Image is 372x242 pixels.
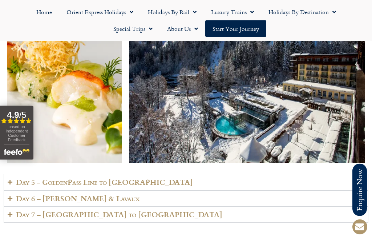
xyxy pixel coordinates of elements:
[4,174,368,191] summary: Day 5 - GoldenPass Line to [GEOGRAPHIC_DATA]
[4,4,368,37] nav: Menu
[141,4,204,20] a: Holidays by Rail
[160,20,205,37] a: About Us
[204,4,261,20] a: Luxury Trains
[4,174,368,223] div: Accordion. Open links with Enter or Space, close with Escape, and navigate with Arrow Keys
[29,4,59,20] a: Home
[16,178,193,187] h2: Day 5 - GoldenPass Line to [GEOGRAPHIC_DATA]
[106,20,160,37] a: Special Trips
[205,20,266,37] a: Start your Journey
[16,211,222,219] h2: Day 7 – [GEOGRAPHIC_DATA] to [GEOGRAPHIC_DATA]
[16,195,140,203] h2: Day 6 – [PERSON_NAME] & Lavaux
[4,207,368,223] summary: Day 7 – [GEOGRAPHIC_DATA] to [GEOGRAPHIC_DATA]
[4,191,368,207] summary: Day 6 – [PERSON_NAME] & Lavaux
[59,4,141,20] a: Orient Express Holidays
[261,4,343,20] a: Holidays by Destination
